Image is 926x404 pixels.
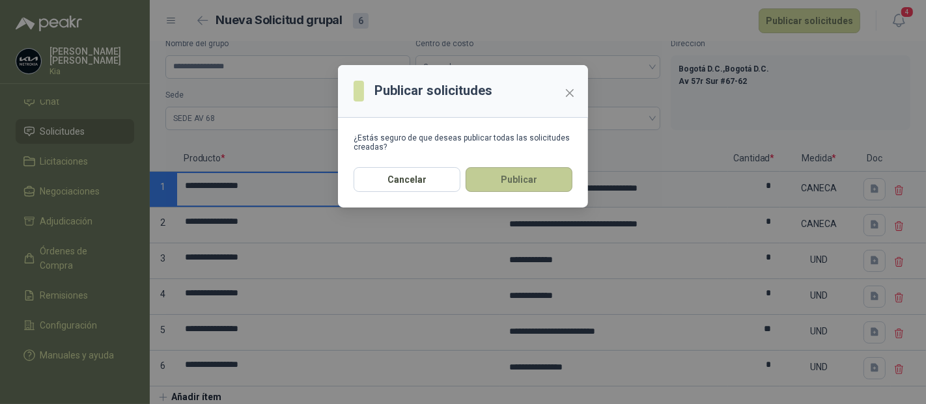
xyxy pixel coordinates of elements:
button: Close [559,83,580,103]
span: close [565,88,575,98]
button: Cancelar [354,167,460,192]
div: ¿Estás seguro de que deseas publicar todas las solicitudes creadas? [354,133,572,152]
h3: Publicar solicitudes [374,81,492,101]
button: Publicar [466,167,572,192]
